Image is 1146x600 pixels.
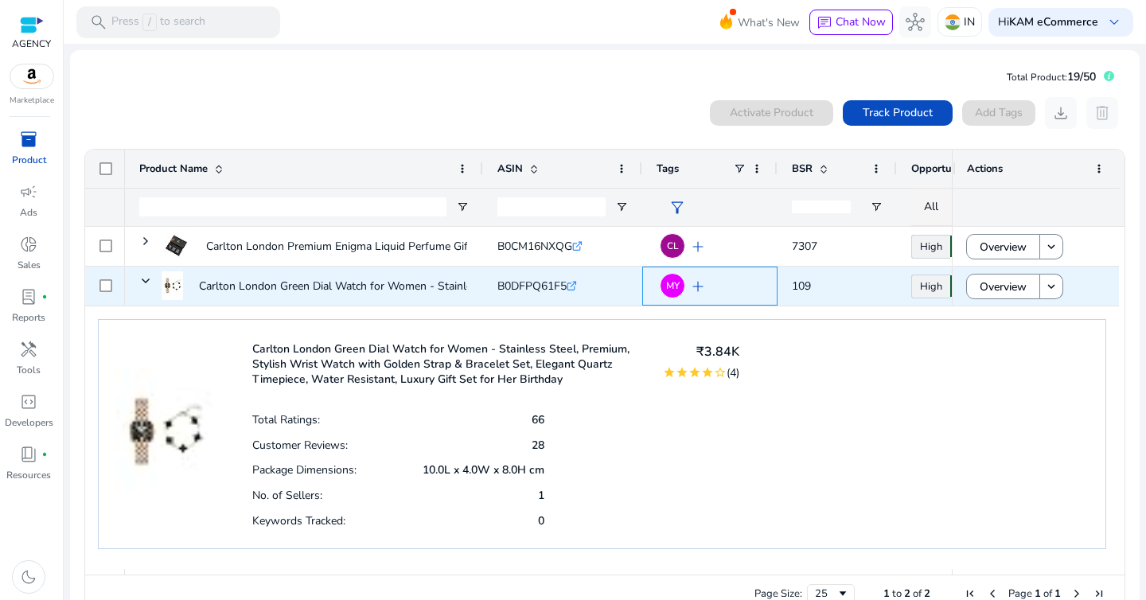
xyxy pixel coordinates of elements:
[497,162,523,176] span: ASIN
[115,336,212,496] img: 417tz-LHv+L._SX38_SY50_CR,0,0,38,50_.jpg
[10,95,54,107] p: Marketplace
[667,241,679,251] span: CL
[6,468,51,482] p: Resources
[950,275,955,297] span: 86.00
[911,275,950,298] a: High
[199,270,521,302] p: Carlton London Green Dial Watch for Women - Stainless Steel,...
[966,274,1040,299] button: Overview
[980,271,1027,303] span: Overview
[252,438,348,453] p: Customer Reviews:
[701,366,714,379] mat-icon: star
[688,237,707,256] span: add
[964,8,975,36] p: IN
[663,345,739,360] h4: ₹3.84K
[924,199,938,214] span: All
[792,162,813,176] span: BSR
[998,17,1098,28] p: Hi
[5,415,53,430] p: Developers
[843,100,953,126] button: Track Product
[688,277,707,296] span: add
[538,513,544,528] p: 0
[456,201,469,213] button: Open Filter Menu
[19,445,38,464] span: book_4
[12,310,45,325] p: Reports
[1009,14,1098,29] b: KAM eCommerce
[19,340,38,359] span: handyman
[809,10,893,35] button: chatChat Now
[676,366,688,379] mat-icon: star
[10,64,53,88] img: amazon.svg
[964,587,976,600] div: First Page
[252,412,320,427] p: Total Ratings:
[20,205,37,220] p: Ads
[738,9,800,37] span: What's New
[688,366,701,379] mat-icon: star
[1070,587,1083,600] div: Next Page
[19,287,38,306] span: lab_profile
[532,438,544,453] p: 28
[945,14,961,30] img: in.svg
[252,462,357,477] p: Package Dimensions:
[162,271,183,300] img: 417tz-LHv+L._SX38_SY50_CR,0,0,38,50_.jpg
[906,13,925,32] span: hub
[497,239,572,254] span: B0CM16NXQG
[836,14,886,29] span: Chat Now
[1045,97,1077,129] button: download
[911,235,950,259] a: High
[41,294,48,300] span: fiber_manual_record
[966,234,1040,259] button: Overview
[980,231,1027,263] span: Overview
[817,15,832,31] span: chat
[142,14,157,31] span: /
[1007,71,1067,84] span: Total Product:
[1093,587,1105,600] div: Last Page
[986,587,999,600] div: Previous Page
[12,153,46,167] p: Product
[12,37,51,51] p: AGENCY
[1044,240,1058,254] mat-icon: keyboard_arrow_down
[497,279,567,294] span: B0DFPQ61F5
[19,392,38,411] span: code_blocks
[615,201,628,213] button: Open Filter Menu
[206,230,544,263] p: Carlton London Premium Enigma Liquid Perfume Gift Set For Men...
[911,162,994,176] span: Opportunity Score
[538,488,544,503] p: 1
[792,239,817,254] span: 7307
[1067,69,1096,84] span: 19/50
[666,281,680,290] span: MY
[1105,13,1124,32] span: keyboard_arrow_down
[532,412,544,427] p: 66
[139,162,208,176] span: Product Name
[1051,103,1070,123] span: download
[139,197,446,216] input: Product Name Filter Input
[19,567,38,586] span: dark_mode
[668,198,687,217] span: filter_alt
[162,232,190,260] img: 31jvLK6LhNL._SS40_.jpg
[863,104,933,121] span: Track Product
[792,279,811,294] span: 109
[17,363,41,377] p: Tools
[663,366,676,379] mat-icon: star
[727,365,739,380] span: (4)
[252,341,644,387] p: Carlton London Green Dial Watch for Women - Stainless Steel, Premium, Stylish Wrist Watch with Go...
[19,130,38,149] span: inventory_2
[657,162,679,176] span: Tags
[714,366,727,379] mat-icon: star_border
[41,451,48,458] span: fiber_manual_record
[497,197,606,216] input: ASIN Filter Input
[18,258,41,272] p: Sales
[19,235,38,254] span: donut_small
[252,513,345,528] p: Keywords Tracked:
[19,182,38,201] span: campaign
[89,13,108,32] span: search
[967,162,1003,176] span: Actions
[950,236,955,257] span: 83.00
[423,462,544,477] p: 10.0L x 4.0W x 8.0H cm
[870,201,883,213] button: Open Filter Menu
[252,488,322,503] p: No. of Sellers:
[899,6,931,38] button: hub
[1044,279,1058,294] mat-icon: keyboard_arrow_down
[111,14,205,31] p: Press to search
